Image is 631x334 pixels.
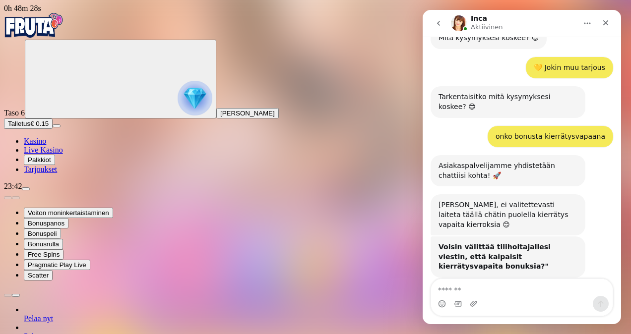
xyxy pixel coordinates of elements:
[4,182,22,190] span: 23:42
[4,4,41,12] span: user session time
[24,208,113,218] button: Voiton moninkertaistaminen
[24,239,63,249] button: Bonusrulla
[28,156,51,164] span: Palkkiot
[24,249,63,260] button: Free Spins
[30,120,49,127] span: € 0.15
[28,261,86,269] span: Pragmatic Play Live
[53,124,61,127] button: menu
[24,137,46,145] a: Kasino
[28,209,109,217] span: Voiton moninkertaistaminen
[4,109,25,117] span: Taso 6
[28,220,64,227] span: Bonuspanos
[28,240,59,248] span: Bonusrulla
[4,137,627,174] nav: Main menu
[8,120,30,127] span: Talletus
[24,228,61,239] button: Bonuspeli
[24,165,57,173] a: Tarjoukset
[28,272,49,279] span: Scatter
[24,146,63,154] a: Live Kasino
[25,40,216,118] button: reward progress
[178,81,212,115] img: reward progress
[24,314,53,323] a: Pelaa nyt
[24,218,68,228] button: Bonuspanos
[4,196,12,199] button: prev slide
[28,230,57,237] span: Bonuspeli
[4,31,63,39] a: Fruta
[24,260,90,270] button: Pragmatic Play Live
[220,110,275,117] span: [PERSON_NAME]
[24,155,55,165] button: Palkkiot
[216,108,279,118] button: [PERSON_NAME]
[423,10,621,324] iframe: Intercom live chat
[22,187,30,190] button: menu
[4,294,12,297] button: prev slide
[4,118,53,129] button: Talletusplus icon€ 0.15
[4,13,627,174] nav: Primary
[12,196,20,199] button: next slide
[24,270,53,280] button: Scatter
[28,251,60,258] span: Free Spins
[4,13,63,38] img: Fruta
[12,294,20,297] button: next slide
